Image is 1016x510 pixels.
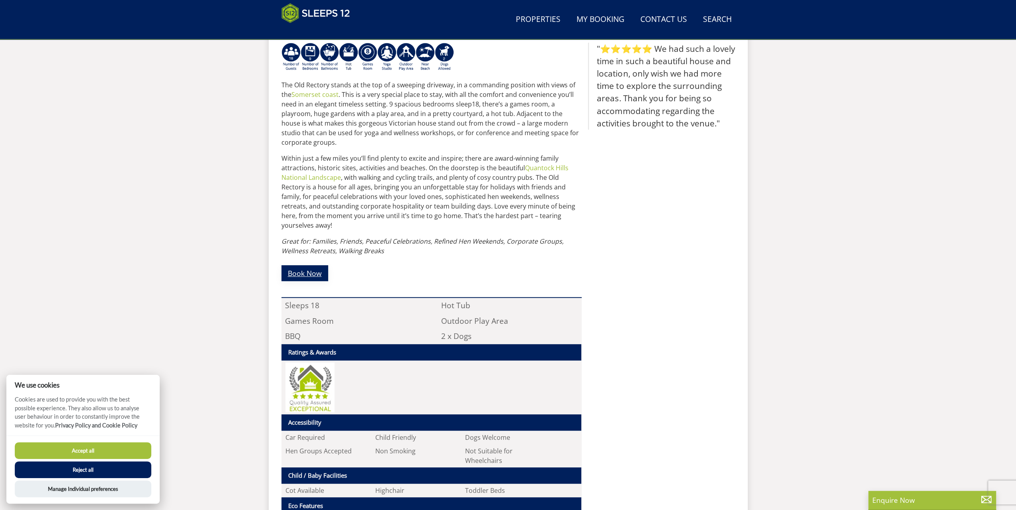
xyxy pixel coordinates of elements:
li: Not Suitable for Wheelchairs [461,444,551,467]
li: Outdoor Play Area [438,313,582,329]
a: Quantock Hills National Landscape [281,163,568,182]
img: AD_4nXfjdDqPkGBf7Vpi6H87bmAUe5GYCbodrAbU4sf37YN55BCjSXGx5ZgBV7Vb9EJZsXiNVuyAiuJUB3WVt-w9eJ0vaBcHg... [396,43,416,71]
iframe: Customer reviews powered by Trustpilot [277,28,361,35]
li: Non Smoking [372,444,461,467]
button: Accept all [15,442,151,459]
li: Car Required [282,431,372,444]
button: Manage Individual preferences [15,480,151,497]
th: Accessibility [281,414,581,431]
button: Reject all [15,461,151,478]
th: Ratings & Awards [281,344,581,361]
li: BBQ [281,329,426,344]
img: AD_4nXcpX5uDwed6-YChlrI2BYOgXwgg3aqYHOhRm0XfZB-YtQW2NrmeCr45vGAfVKUq4uWnc59ZmEsEzoF5o39EWARlT1ewO... [339,43,358,71]
li: Cot Available [282,484,372,497]
img: Sleeps12.com - Quality Assured - 5 Star Exceptional Award [285,362,335,412]
a: Contact Us [637,11,690,29]
li: Hen Groups Accepted [282,444,372,467]
li: Games Room [281,313,426,329]
a: Privacy Policy and Cookie Policy [55,422,137,429]
li: Dogs Welcome [461,431,551,444]
iframe: LiveChat chat widget [860,225,1016,510]
h2: We use cookies [6,381,160,389]
a: Properties [513,11,564,29]
li: 2 x Dogs [438,329,582,344]
li: Highchair [372,484,461,497]
li: Hot Tub [438,298,582,313]
a: Search [700,11,735,29]
img: AD_4nXdLde3ZZ2q3Uy5ie5nrW53LbXubelhvf7-ZgcT-tq9UJsfB7O__-EXBdC7Mm9KjXjtLBsB2k1buDtXwiHXdJx50VHqvw... [301,43,320,71]
li: Sleeps 18 [281,298,426,313]
th: Child / Baby Facilities [281,467,581,484]
p: Within just a few miles you’ll find plenty to excite and inspire; there are award-winning family ... [281,154,582,230]
img: Sleeps 12 [281,3,350,23]
blockquote: "⭐⭐⭐⭐⭐ We had such a lovely time in such a beautiful house and location, only wish we had more ti... [588,43,735,130]
img: AD_4nXe7_8LrJK20fD9VNWAdfykBvHkWcczWBt5QOadXbvIwJqtaRaRf-iI0SeDpMmH1MdC9T1Vy22FMXzzjMAvSuTB5cJ7z5... [435,43,454,71]
a: Book Now [281,265,328,281]
a: Somerset coast [291,90,339,99]
a: My Booking [573,11,628,29]
img: AD_4nXdrZMsjcYNLGsKuA84hRzvIbesVCpXJ0qqnwZoX5ch9Zjv73tWe4fnFRs2gJ9dSiUubhZXckSJX_mqrZBmYExREIfryF... [358,43,377,71]
img: AD_4nXeYoMcgKnrzUNUTlDLqJOj9Yv7RU0E1ykQhx4XGvILJMoWH8oNE8gqm2YzowIOduh3FQAM8K_tQMiSsH1u8B_u580_vG... [281,43,301,71]
img: AD_4nXcRV6P30fiR8iraYFozW6le9Vk86fgJjC-9F-1XNA85-Uc4EHnrgk24MqOhLr5sK5I_EAKMwzcAZyN0iVKWc3J2Svvhk... [377,43,396,71]
img: AD_4nXeaH8LQVKeQ8SA5JgjSjrs2k3TxxALjhnyrGxxf6sBYFLMUnGARF7yOPKmcCG3y2uvhpnR0z_47dEUtdSs99odqKh5IX... [320,43,339,71]
li: Toddler Beds [461,484,551,497]
em: Great for: Families, Friends, Peaceful Celebrations, Refined Hen Weekends, Corporate Groups, Well... [281,237,564,255]
p: The Old Rectory stands at the top of a sweeping driveway, in a commanding position with views of ... [281,80,582,147]
li: Child Friendly [372,431,461,444]
p: Cookies are used to provide you with the best possible experience. They also allow us to analyse ... [6,395,160,435]
img: AD_4nXe7lJTbYb9d3pOukuYsm3GQOjQ0HANv8W51pVFfFFAC8dZrqJkVAnU455fekK_DxJuzpgZXdFqYqXRzTpVfWE95bX3Bz... [416,43,435,71]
